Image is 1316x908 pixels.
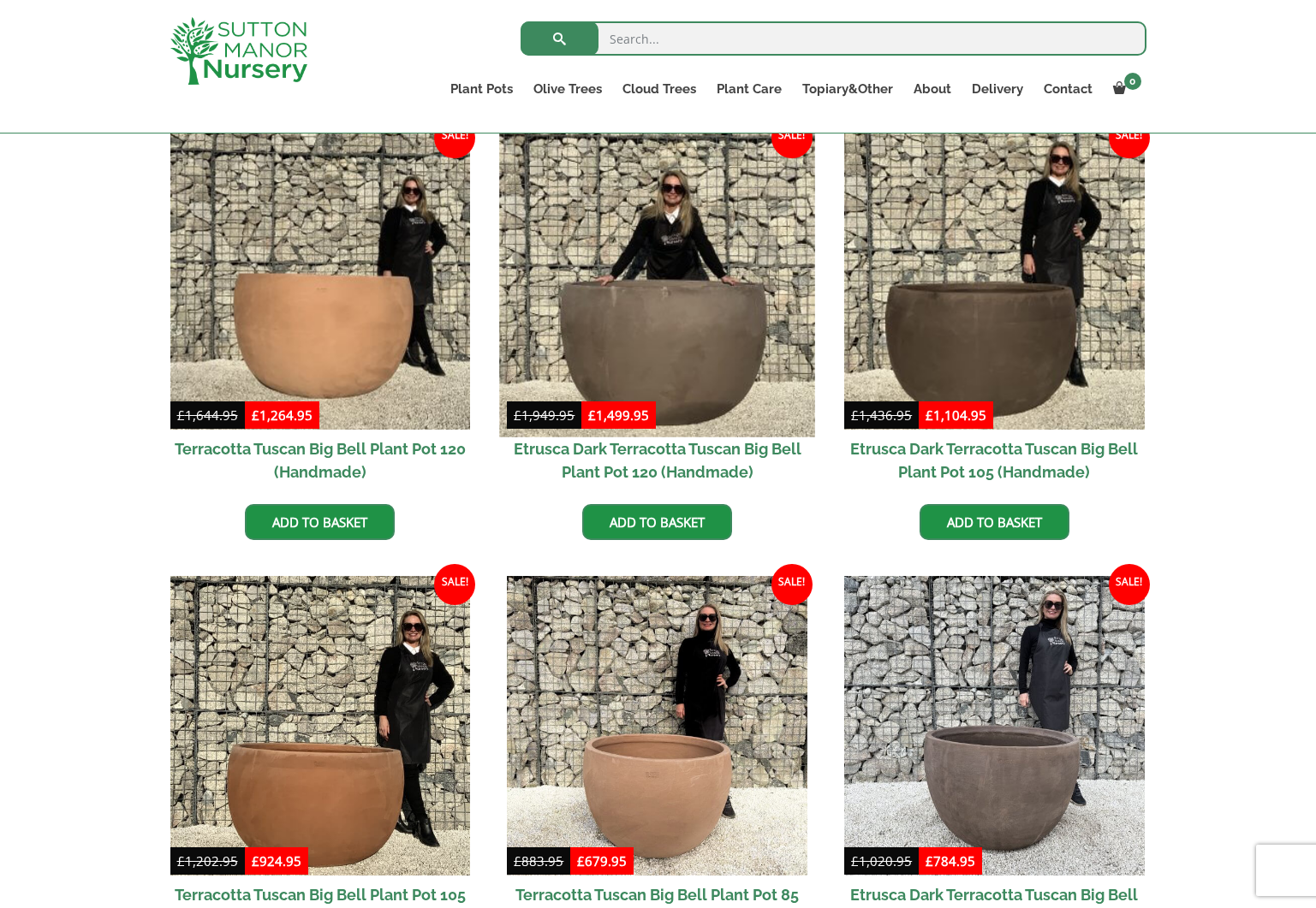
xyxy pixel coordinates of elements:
span: 0 [1124,73,1141,90]
a: Contact [1033,77,1103,101]
h2: Etrusca Dark Terracotta Tuscan Big Bell Plant Pot 105 (Handmade) [844,430,1145,491]
a: Add to basket: “Terracotta Tuscan Big Bell Plant Pot 120 (Handmade)” [245,504,395,540]
bdi: 1,202.95 [177,852,238,869]
a: Add to basket: “Etrusca Dark Terracotta Tuscan Big Bell Plant Pot 105 (Handmade)” [920,504,1069,540]
bdi: 924.95 [252,852,301,869]
span: £ [588,407,596,424]
a: Plant Care [706,77,792,101]
h2: Terracotta Tuscan Big Bell Plant Pot 120 (Handmade) [170,430,471,491]
img: Etrusca Dark Terracotta Tuscan Big Bell Plant Pot 105 (Handmade) [844,129,1145,430]
img: Terracotta Tuscan Big Bell Plant Pot 105 (Handmade) [170,576,471,876]
a: Topiary&Other [792,77,903,101]
span: £ [177,852,185,869]
img: Etrusca Dark Terracotta Tuscan Big Bell Plant Pot 85 (Handmade) [844,576,1145,876]
bdi: 1,436.95 [851,407,912,424]
img: Terracotta Tuscan Big Bell Plant Pot 120 (Handmade) [170,129,471,430]
a: Olive Trees [523,77,612,101]
span: Sale! [1109,117,1150,158]
a: Sale! Etrusca Dark Terracotta Tuscan Big Bell Plant Pot 120 (Handmade) [507,129,807,491]
span: Sale! [771,564,813,605]
a: Cloud Trees [612,77,706,101]
span: Sale! [434,564,475,605]
span: £ [926,852,933,869]
a: Sale! Etrusca Dark Terracotta Tuscan Big Bell Plant Pot 105 (Handmade) [844,129,1145,491]
span: Sale! [1109,564,1150,605]
span: £ [851,407,859,424]
img: Etrusca Dark Terracotta Tuscan Big Bell Plant Pot 120 (Handmade) [500,122,815,436]
span: Sale! [434,117,475,158]
a: 0 [1103,77,1146,101]
img: logo [170,17,307,85]
bdi: 1,644.95 [177,407,238,424]
a: Plant Pots [440,77,523,101]
bdi: 1,949.95 [514,407,575,424]
a: About [903,77,962,101]
h2: Etrusca Dark Terracotta Tuscan Big Bell Plant Pot 120 (Handmade) [507,430,807,491]
bdi: 679.95 [577,852,627,869]
a: Add to basket: “Etrusca Dark Terracotta Tuscan Big Bell Plant Pot 120 (Handmade)” [582,504,732,540]
span: £ [851,852,859,869]
span: £ [514,852,521,869]
bdi: 1,499.95 [588,407,649,424]
span: £ [252,852,259,869]
span: £ [252,407,259,424]
bdi: 784.95 [926,852,975,869]
span: £ [514,407,521,424]
img: Terracotta Tuscan Big Bell Plant Pot 85 (Handmade) [507,576,807,876]
a: Sale! Terracotta Tuscan Big Bell Plant Pot 120 (Handmade) [170,129,471,491]
input: Search... [521,21,1146,56]
a: Delivery [962,77,1033,101]
bdi: 1,264.95 [252,407,313,424]
span: £ [926,407,933,424]
span: £ [577,852,585,869]
bdi: 1,020.95 [851,852,912,869]
bdi: 883.95 [514,852,563,869]
bdi: 1,104.95 [926,407,986,424]
span: Sale! [771,117,813,158]
span: £ [177,407,185,424]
